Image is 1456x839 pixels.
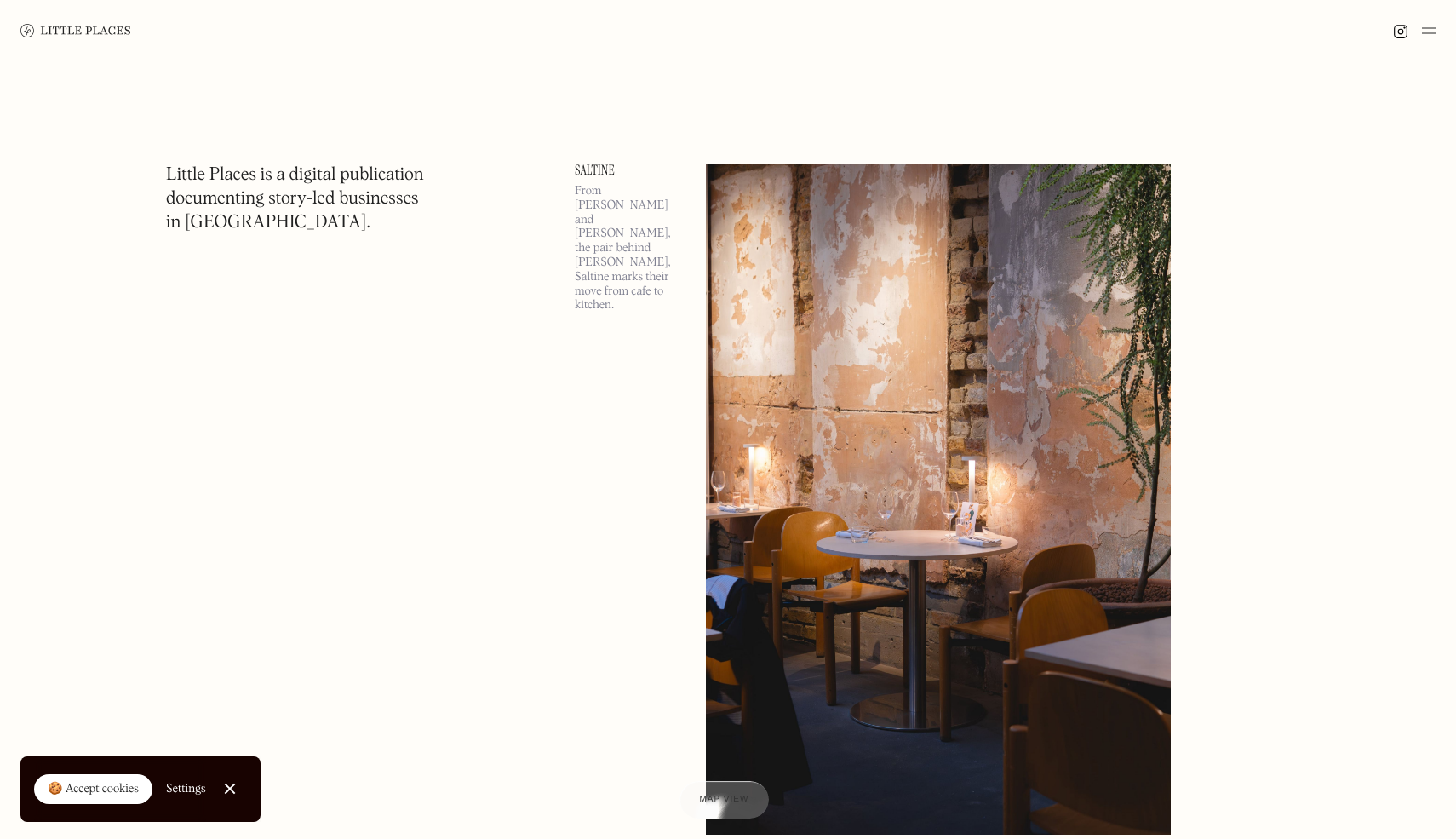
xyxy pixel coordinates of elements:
a: Map view [679,781,770,819]
a: Saltine [575,164,685,177]
div: 🍪 Accept cookies [48,781,139,798]
a: 🍪 Accept cookies [34,774,152,805]
p: From [PERSON_NAME] and [PERSON_NAME], the pair behind [PERSON_NAME], Saltine marks their move fro... [575,184,685,313]
a: Settings [166,770,206,808]
div: Settings [166,783,206,795]
h1: Little Places is a digital publication documenting story-led businesses in [GEOGRAPHIC_DATA]. [166,164,424,235]
span: Map view [700,795,749,804]
a: Close Cookie Popup [213,772,247,806]
img: Saltine [706,164,1171,835]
